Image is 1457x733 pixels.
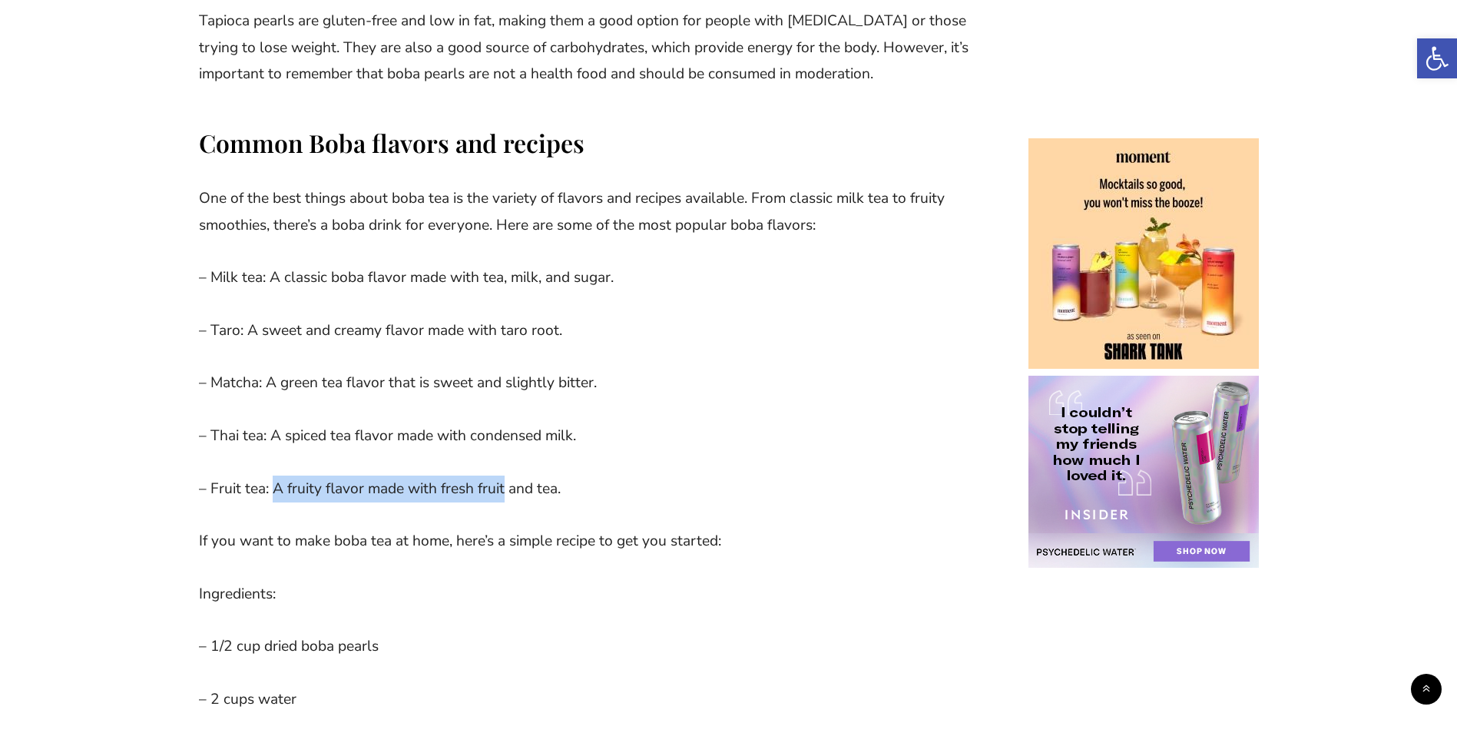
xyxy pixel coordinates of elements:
p: – 2 cups water [199,686,982,713]
h2: Common Boba flavors and recipes [199,126,982,159]
p: – Milk tea: A classic boba flavor made with tea, milk, and sugar. [199,264,982,291]
img: cshow.php [1028,376,1259,568]
p: Ingredients: [199,581,982,608]
p: One of the best things about boba tea is the variety of flavors and recipes available. From class... [199,185,982,238]
p: – Matcha: A green tea flavor that is sweet and slightly bitter. [199,370,982,396]
p: – Thai tea: A spiced tea flavor made with condensed milk. [199,423,982,449]
p: If you want to make boba tea at home, here’s a simple recipe to get you started: [199,528,982,555]
p: – Taro: A sweet and creamy flavor made with taro root. [199,317,982,344]
p: – Fruit tea: A fruity flavor made with fresh fruit and tea. [199,476,982,502]
img: cshow.php [1028,138,1259,369]
p: – 1/2 cup dried boba pearls [199,633,982,660]
p: Tapioca pearls are gluten-free and low in fat, making them a good option for people with [MEDICAL... [199,8,982,88]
